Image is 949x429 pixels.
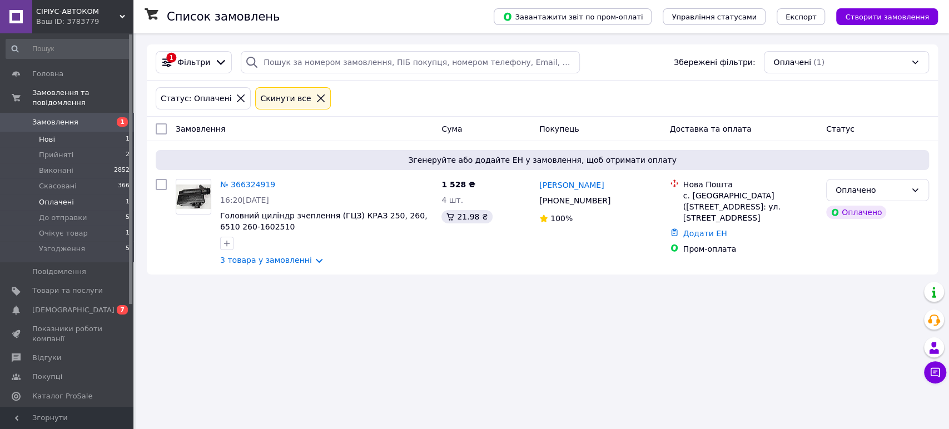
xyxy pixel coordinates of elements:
[126,197,130,207] span: 1
[672,13,757,21] span: Управління статусами
[836,184,906,196] div: Оплачено
[503,12,643,22] span: Завантажити звіт по пром-оплаті
[32,353,61,363] span: Відгуки
[176,179,211,214] a: Фото товару
[663,8,766,25] button: Управління статусами
[36,17,133,27] div: Ваш ID: 3783779
[39,150,73,160] span: Прийняті
[36,7,120,17] span: СІРІУС-АВТОКОМ
[39,228,88,238] span: Очікує товар
[126,213,130,223] span: 5
[683,190,817,223] div: с. [GEOGRAPHIC_DATA] ([STREET_ADDRESS]: ул. [STREET_ADDRESS]
[117,305,128,315] span: 7
[550,214,573,223] span: 100%
[539,124,579,133] span: Покупець
[258,92,313,104] div: Cкинути все
[539,196,610,205] span: [PHONE_NUMBER]
[114,166,130,176] span: 2852
[773,57,811,68] span: Оплачені
[441,196,463,204] span: 4 шт.
[39,181,77,191] span: Скасовані
[32,267,86,277] span: Повідомлення
[441,124,462,133] span: Cума
[167,10,280,23] h1: Список замовлень
[160,154,925,166] span: Згенеруйте або додайте ЕН у замовлення, щоб отримати оплату
[32,117,78,127] span: Замовлення
[826,124,854,133] span: Статус
[176,184,211,209] img: Фото товару
[836,8,938,25] button: Створити замовлення
[39,197,74,207] span: Оплачені
[117,117,128,127] span: 1
[176,124,225,133] span: Замовлення
[683,243,817,255] div: Пром-оплата
[825,12,938,21] a: Створити замовлення
[826,206,886,219] div: Оплачено
[32,391,92,401] span: Каталог ProSale
[32,324,103,344] span: Показники роботи компанії
[158,92,233,104] div: Статус: Оплачені
[220,211,427,231] a: Головний циліндр зчеплення (ГЦЗ) КРАЗ 250, 260, 6510 260-1602510
[32,286,103,296] span: Товари та послуги
[786,13,817,21] span: Експорт
[924,361,946,383] button: Чат з покупцем
[494,8,652,25] button: Завантажити звіт по пром-оплаті
[220,180,275,189] a: № 366324919
[32,88,133,108] span: Замовлення та повідомлення
[670,124,752,133] span: Доставка та оплата
[683,179,817,190] div: Нова Пошта
[845,13,929,21] span: Створити замовлення
[126,150,130,160] span: 2
[220,256,312,265] a: 3 товара у замовленні
[539,179,604,191] a: [PERSON_NAME]
[39,134,55,144] span: Нові
[32,69,63,79] span: Головна
[813,58,824,67] span: (1)
[32,305,115,315] span: [DEMOGRAPHIC_DATA]
[241,51,579,73] input: Пошук за номером замовлення, ПІБ покупця, номером телефону, Email, номером накладної
[441,180,475,189] span: 1 528 ₴
[126,134,130,144] span: 1
[126,228,130,238] span: 1
[674,57,755,68] span: Збережені фільтри:
[220,196,269,204] span: 16:20[DATE]
[177,57,210,68] span: Фільтри
[6,39,131,59] input: Пошук
[39,166,73,176] span: Виконані
[32,372,62,382] span: Покупці
[118,181,130,191] span: 366
[39,244,85,254] span: Узгодження
[441,210,492,223] div: 21.98 ₴
[39,213,87,223] span: До отправки
[126,244,130,254] span: 5
[777,8,826,25] button: Експорт
[683,229,727,238] a: Додати ЕН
